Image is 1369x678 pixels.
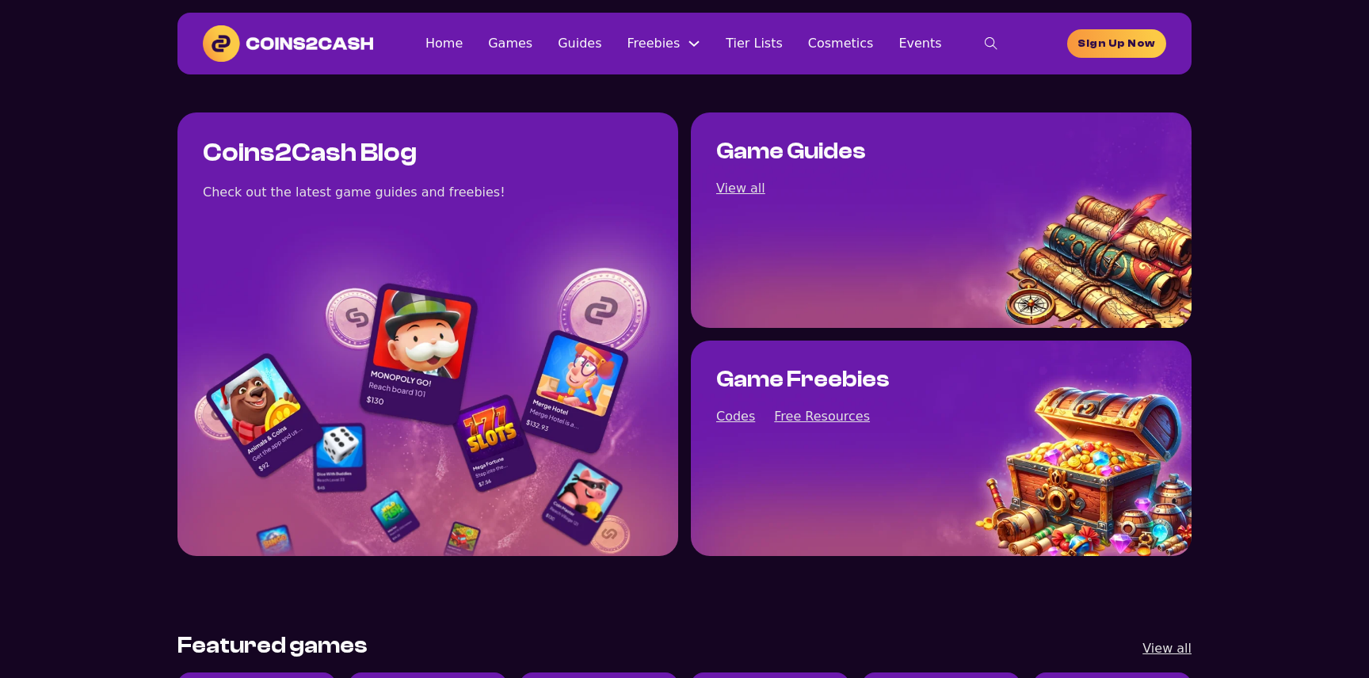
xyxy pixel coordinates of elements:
[203,25,373,62] img: Coins2Cash Logo
[726,32,783,54] a: Tier Lists
[1142,638,1192,659] a: View all games
[558,32,601,54] a: Guides
[898,32,941,54] a: Events
[203,138,417,169] h1: Coins2Cash Blog
[177,632,368,660] h2: Featured games
[716,366,890,394] h2: Game Freebies
[425,32,463,54] a: Home
[967,28,1015,59] button: toggle search
[716,138,866,166] h2: Game Guides
[203,181,505,203] div: Check out the latest game guides and freebies!
[716,406,755,427] a: View all game codes
[808,32,874,54] a: Cosmetics
[716,177,765,199] a: View all game guides
[627,32,681,54] a: Freebies
[688,37,700,50] button: Freebies Sub menu
[488,32,532,54] a: Games
[1067,29,1166,58] a: homepage
[774,406,870,427] a: View all posts about free resources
